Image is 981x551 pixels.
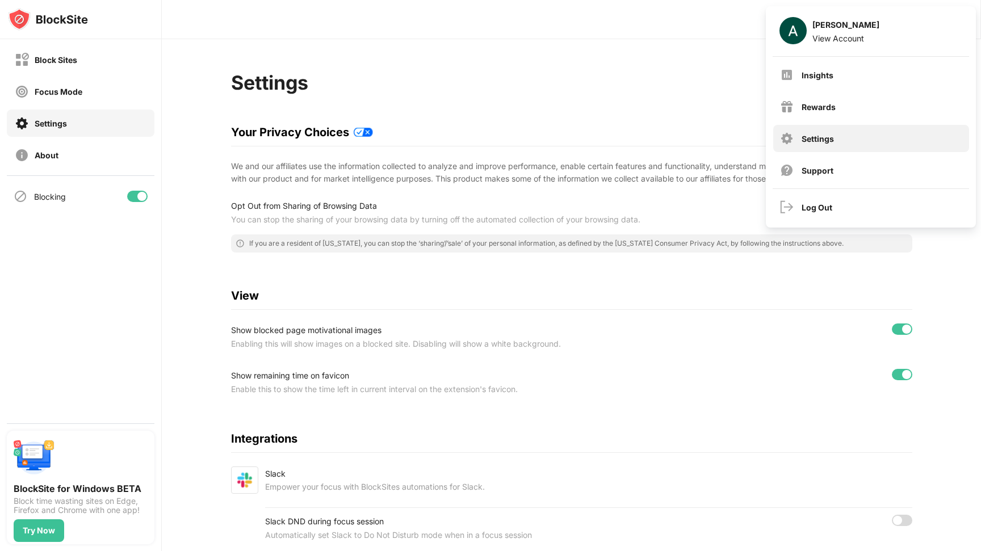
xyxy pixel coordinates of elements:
[23,526,55,535] div: Try Now
[14,190,27,203] img: blocking-icon.svg
[231,160,912,186] div: We and our affiliates use the information collected to analyze and improve performance, enable ce...
[812,20,879,33] div: [PERSON_NAME]
[802,203,832,212] div: Log Out
[15,53,29,67] img: block-off.svg
[231,432,912,445] div: Integrations
[35,119,67,128] div: Settings
[14,483,148,494] div: BlockSite for Windows BETA
[265,528,718,542] div: Automatically set Slack to Do Not Disturb mode when in a focus session
[231,337,708,351] div: Enabling this will show images on a blocked site. Disabling will show a white background.
[249,239,844,248] div: If you are a resident of [US_STATE], you can stop the ‘sharing’/’sale’ of your personal informati...
[802,102,836,112] div: Rewards
[236,239,245,248] img: error-circle-outline.svg
[231,289,912,302] div: View
[15,148,29,162] img: about-off.svg
[35,150,58,160] div: About
[780,163,794,177] img: support.svg
[802,70,833,80] div: Insights
[231,369,708,382] div: Show remaining time on favicon
[34,192,66,201] div: Blocking
[265,467,485,481] div: Slack
[780,200,794,214] img: logout.svg
[780,68,794,82] img: menu-insights.svg
[14,438,54,478] img: push-desktop.svg
[15,116,29,131] img: settings-on.svg
[8,8,88,31] img: logo-blocksite.svg
[802,166,833,175] div: Support
[231,199,708,213] div: Opt Out from Sharing of Browsing Data
[231,382,708,396] div: Enable this to show the time left in current interval on the extension's favicon.
[779,17,807,44] img: ACg8ocKPqrgw1_o8qC7lKsIh89gYFtEHww7Zx7PcBBWe5zIkC4vMGg=s96-c
[231,213,708,226] div: You can stop the sharing of your browsing data by turning off the automated collection of your br...
[812,33,879,43] div: View Account
[354,128,373,137] img: privacy-policy-updates.svg
[780,132,794,145] img: menu-settings.svg
[35,87,82,96] div: Focus Mode
[265,515,718,528] div: Slack DND during focus session
[780,100,794,113] img: menu-rewards.svg
[14,497,148,515] div: Block time wasting sites on Edge, Firefox and Chrome with one app!
[35,55,77,65] div: Block Sites
[15,85,29,99] img: focus-off.svg
[231,125,912,139] div: Your Privacy Choices
[265,480,485,494] div: Empower your focus with BlockSites automations for Slack.
[802,134,834,144] div: Settings
[231,71,308,94] div: Settings
[231,466,258,494] img: slack.svg
[231,323,708,337] div: Show blocked page motivational images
